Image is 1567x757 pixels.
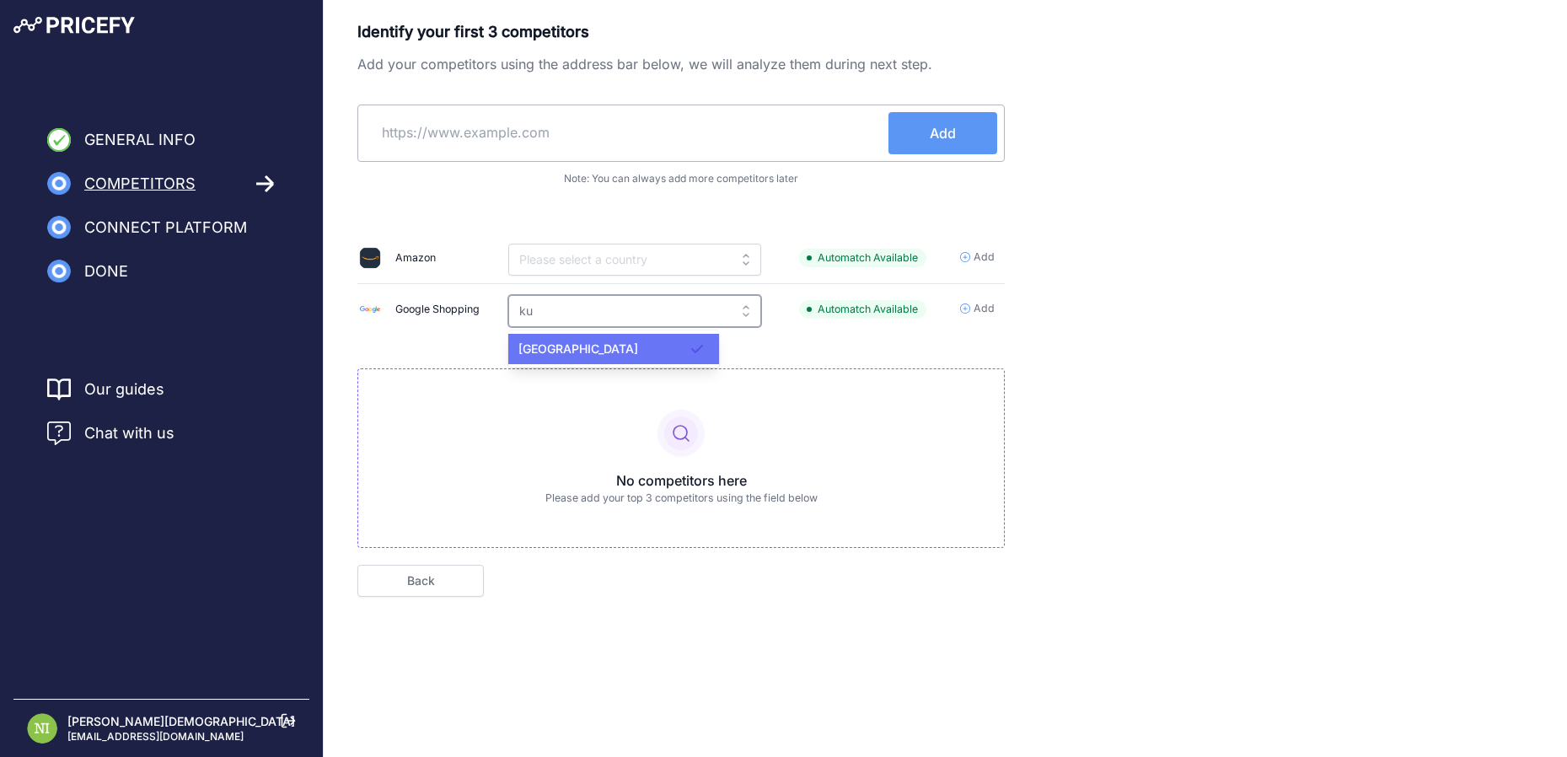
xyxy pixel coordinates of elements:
span: Connect Platform [84,216,247,239]
div: Google Shopping [395,302,480,318]
span: Automatch Available [799,249,926,268]
p: [EMAIL_ADDRESS][DOMAIN_NAME] [67,730,295,744]
a: Our guides [84,378,164,401]
input: Please select a country [508,295,761,327]
a: Chat with us [47,421,174,445]
div: Amazon [395,250,436,266]
p: [PERSON_NAME][DEMOGRAPHIC_DATA] [67,713,295,730]
p: Note: You can always add more competitors later [357,172,1005,185]
a: Back [357,565,484,597]
span: Automatch Available [799,300,926,319]
p: No competitors here [399,470,963,491]
span: Add [974,250,995,266]
img: Pricefy Logo [13,17,135,34]
p: Add your competitors using the address bar below, we will analyze them during next step. [357,54,1005,74]
span: Done [84,260,128,283]
input: Please select a country [508,244,761,276]
button: Add [888,112,997,154]
span: General Info [84,128,196,152]
span: Add [974,301,995,317]
span: Chat with us [84,421,174,445]
span: Add [930,123,956,143]
input: https://www.example.com [365,112,888,153]
span: Competitors [84,172,196,196]
span: [GEOGRAPHIC_DATA] [518,341,638,356]
p: Identify your first 3 competitors [357,20,1005,44]
p: Please add your top 3 competitors using the field below [399,491,963,507]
